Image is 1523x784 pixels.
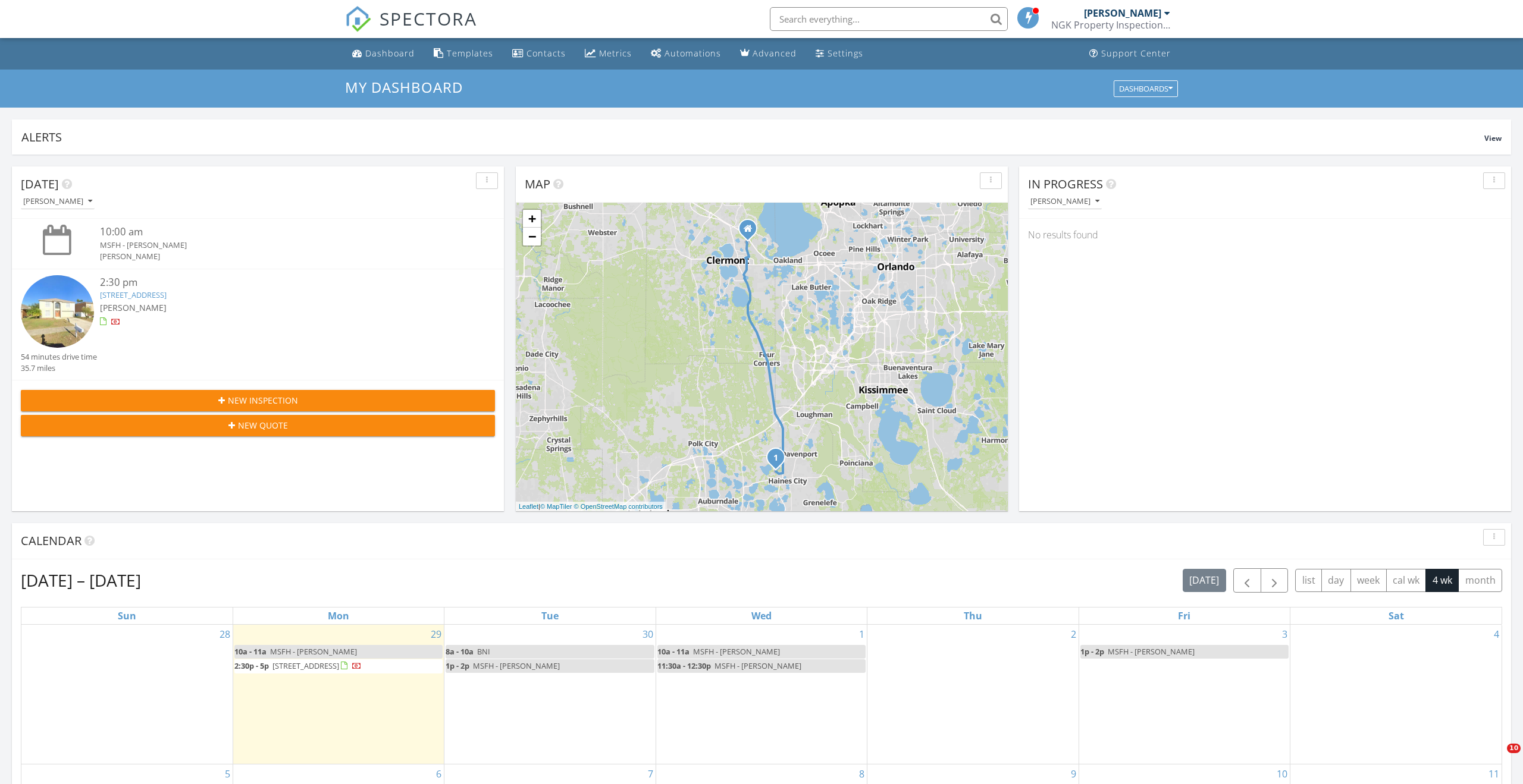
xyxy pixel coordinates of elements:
button: day [1321,569,1351,592]
a: Go to October 9, 2025 [1068,764,1079,783]
div: Templates [447,48,493,59]
img: streetview [21,275,94,348]
div: | [516,502,666,512]
td: Go to September 28, 2025 [21,625,233,764]
div: 2:30 pm [100,275,456,290]
a: Tuesday [539,607,561,624]
div: 1683 N HANCOCK RD SUITE 103-103, Clermont FL 34715 [748,228,755,235]
span: SPECTORA [380,6,477,31]
a: Contacts [507,43,571,65]
i: 1 [773,454,778,462]
div: 35.7 miles [21,363,97,374]
span: MSFH - [PERSON_NAME] [270,646,357,657]
span: 11:30a - 12:30p [657,660,711,671]
a: Go to October 5, 2025 [223,764,233,783]
a: Go to October 1, 2025 [857,625,867,644]
a: Saturday [1386,607,1406,624]
button: month [1458,569,1502,592]
span: In Progress [1028,176,1103,192]
a: SPECTORA [345,16,477,41]
a: Thursday [961,607,985,624]
span: 10 [1507,744,1521,753]
a: Metrics [580,43,637,65]
input: Search everything... [770,7,1008,31]
a: Go to October 8, 2025 [857,764,867,783]
td: Go to October 1, 2025 [656,625,867,764]
a: Go to October 4, 2025 [1491,625,1502,644]
a: Go to October 10, 2025 [1274,764,1290,783]
button: Next [1261,568,1289,593]
span: MSFH - [PERSON_NAME] [473,660,560,671]
a: Friday [1176,607,1193,624]
a: 2:30 pm [STREET_ADDRESS] [PERSON_NAME] 54 minutes drive time 35.7 miles [21,275,495,374]
span: BNI [477,646,490,657]
img: The Best Home Inspection Software - Spectora [345,6,371,32]
a: Settings [811,43,868,65]
div: [PERSON_NAME] [1030,197,1099,206]
span: 8a - 10a [446,646,474,657]
span: My Dashboard [345,77,463,97]
div: NGK Property Inspections, LLC [1051,19,1170,31]
iframe: Intercom live chat [1483,744,1511,772]
button: [PERSON_NAME] [1028,194,1102,210]
a: Advanced [735,43,801,65]
a: Templates [429,43,498,65]
span: [DATE] [21,176,59,192]
a: Go to October 6, 2025 [434,764,444,783]
div: Contacts [527,48,566,59]
div: No results found [1019,219,1511,251]
td: Go to October 4, 2025 [1290,625,1502,764]
div: Metrics [599,48,632,59]
div: Advanced [753,48,797,59]
span: [STREET_ADDRESS] [272,660,339,671]
div: 10:00 am [100,225,456,240]
a: Support Center [1085,43,1176,65]
div: Alerts [21,129,1484,145]
button: cal wk [1386,569,1427,592]
a: Wednesday [749,607,774,624]
a: Leaflet [519,503,538,510]
td: Go to October 3, 2025 [1079,625,1290,764]
div: Settings [828,48,863,59]
div: [PERSON_NAME] [100,251,456,262]
button: New Quote [21,415,495,436]
a: Go to October 7, 2025 [645,764,656,783]
div: MSFH - [PERSON_NAME] [100,240,456,251]
a: Monday [325,607,352,624]
td: Go to October 2, 2025 [867,625,1079,764]
button: [DATE] [1183,569,1226,592]
a: Sunday [115,607,139,624]
span: MSFH - [PERSON_NAME] [1108,646,1195,657]
a: 2:30p - 5p [STREET_ADDRESS] [234,659,443,673]
div: [PERSON_NAME] [1084,7,1161,19]
a: Zoom in [523,210,541,228]
a: © MapTiler [540,503,572,510]
span: 1p - 2p [446,660,469,671]
td: Go to September 30, 2025 [444,625,656,764]
span: 10a - 11a [234,646,267,657]
a: Dashboard [347,43,419,65]
a: Go to October 3, 2025 [1280,625,1290,644]
h2: [DATE] – [DATE] [21,568,141,592]
span: MSFH - [PERSON_NAME] [715,660,801,671]
span: [PERSON_NAME] [100,302,167,313]
button: [PERSON_NAME] [21,194,95,210]
a: Zoom out [523,228,541,245]
span: New Quote [238,419,288,432]
a: [STREET_ADDRESS] [100,289,167,300]
div: Automations [665,48,721,59]
span: New Inspection [228,394,298,407]
span: 1p - 2p [1080,646,1104,657]
a: © OpenStreetMap contributors [574,503,663,510]
button: week [1350,569,1387,592]
a: Go to October 2, 2025 [1068,625,1079,644]
a: Go to September 29, 2025 [428,625,444,644]
button: Dashboards [1114,80,1178,97]
div: Dashboards [1119,84,1173,93]
span: 10a - 11a [657,646,690,657]
a: Go to September 30, 2025 [640,625,656,644]
div: Dashboard [365,48,415,59]
button: 4 wk [1425,569,1459,592]
button: list [1295,569,1322,592]
a: Go to October 11, 2025 [1486,764,1502,783]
